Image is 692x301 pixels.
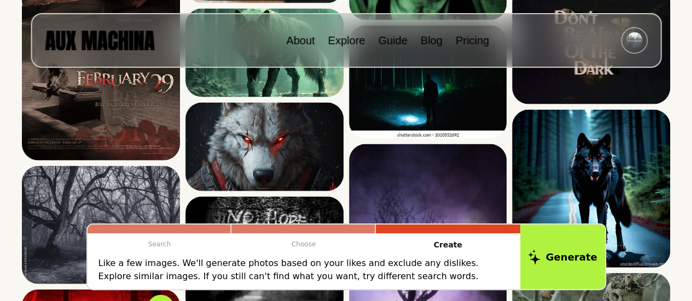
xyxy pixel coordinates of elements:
[231,233,376,255] p: Choose
[98,257,509,283] p: Like a few images. We'll generate photos based on your likes and exclude any dislikes. Explore si...
[328,34,365,46] a: Explore
[626,32,642,49] img: Avatar
[286,34,315,46] a: About
[421,34,443,46] a: Blog
[378,34,407,46] a: Guide
[22,166,180,285] img: Search result
[185,103,344,191] img: Search result
[88,233,232,255] p: Search
[376,233,520,257] p: Create
[349,26,507,139] img: Search result
[520,225,605,289] button: Generate
[456,34,489,46] a: Pricing
[512,110,670,268] img: Search result
[45,31,154,50] img: AUX MACHINA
